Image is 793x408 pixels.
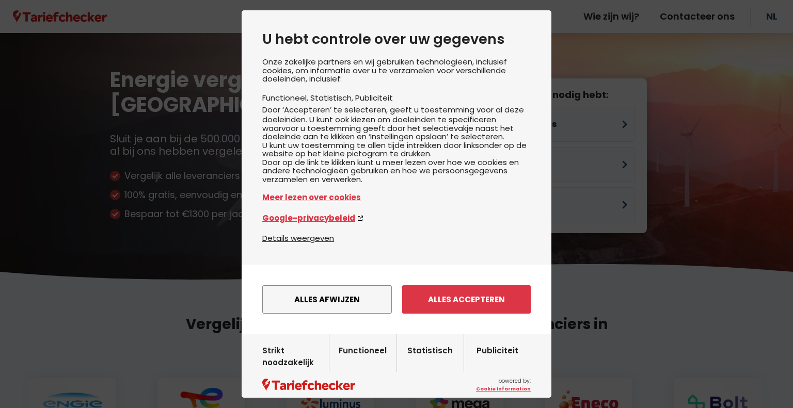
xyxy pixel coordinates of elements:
a: Google-privacybeleid [262,212,531,224]
div: menu [242,265,551,334]
li: Statistisch [310,92,355,103]
button: Details weergeven [262,232,334,244]
label: Publiciteit [477,345,518,395]
div: Onze zakelijke partners en wij gebruiken technologieën, inclusief cookies, om informatie over u t... [262,58,531,232]
button: Alles accepteren [402,285,531,314]
button: Alles afwijzen [262,285,392,314]
h2: U hebt controle over uw gegevens [262,31,531,47]
li: Publiciteit [355,92,393,103]
a: Meer lezen over cookies [262,191,531,203]
li: Functioneel [262,92,310,103]
label: Strikt noodzakelijk [262,345,329,395]
label: Statistisch [407,345,453,395]
label: Functioneel [339,345,387,395]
